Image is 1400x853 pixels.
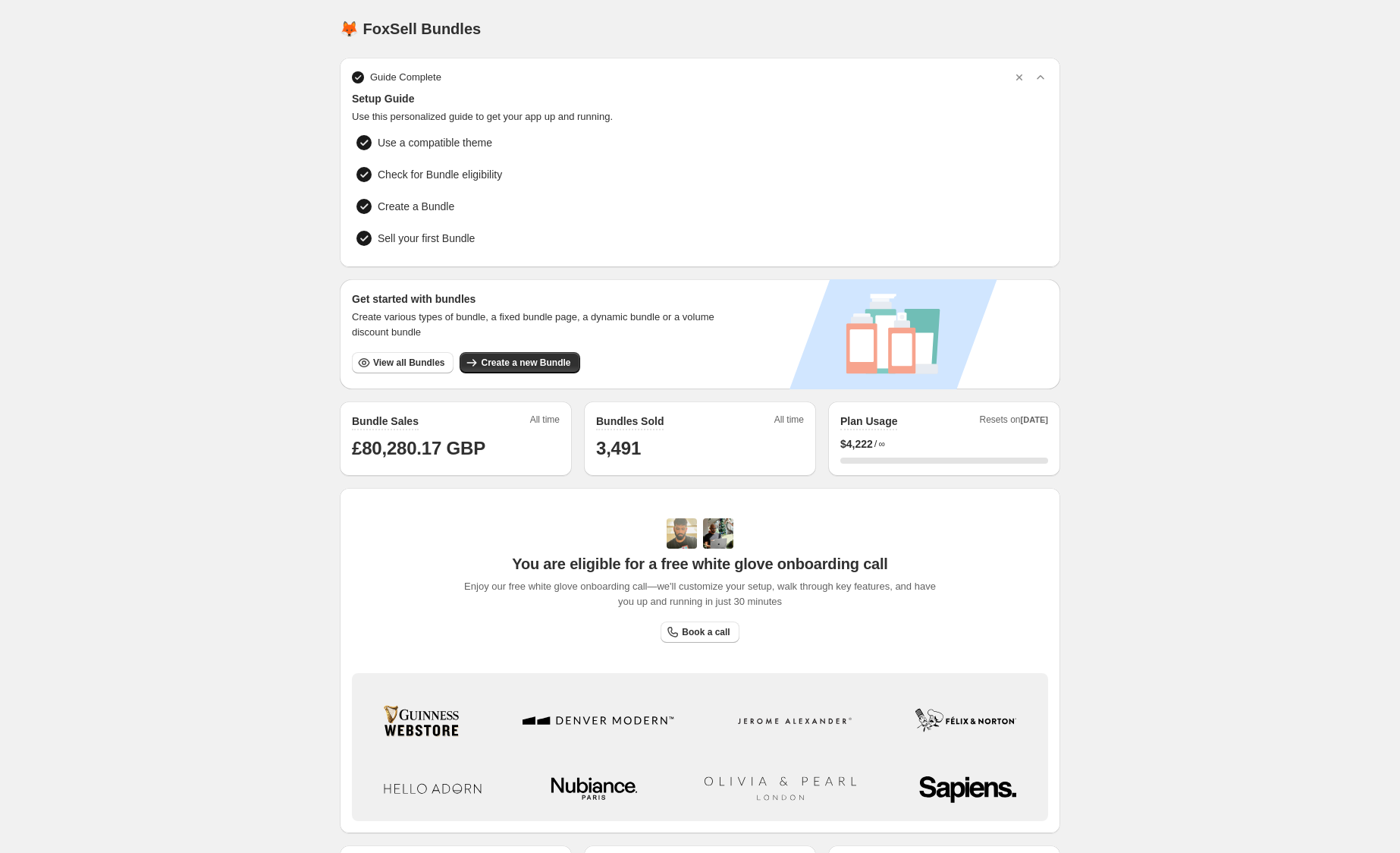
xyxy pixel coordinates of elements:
span: Setup Guide [352,91,1048,106]
h1: 3,491 [596,436,804,461]
h3: Get started with bundles [352,291,729,307]
span: Use a compatible theme [378,135,492,150]
span: Resets on [980,414,1049,430]
img: Adi [667,518,697,549]
span: View all Bundles [373,357,444,369]
span: Check for Bundle eligibility [378,167,502,182]
span: Guide Complete [370,70,441,85]
a: Book a call [661,622,739,643]
button: View all Bundles [352,352,454,373]
span: Sell your first Bundle [378,231,475,246]
h2: Bundle Sales [352,414,419,429]
span: Use this personalized guide to get your app up and running. [352,109,1048,124]
span: Book a call [682,626,730,638]
span: You are eligible for a free white glove onboarding call [512,555,887,573]
h1: 🦊 FoxSell Bundles [340,20,481,38]
span: [DATE] [1021,415,1048,424]
span: Create a Bundle [378,199,454,214]
span: ∞ [878,438,885,450]
span: All time [530,414,560,430]
h1: £80,280.17 GBP [352,436,560,461]
span: Create various types of bundle, a fixed bundle page, a dynamic bundle or a volume discount bundle [352,310,729,340]
h2: Bundles Sold [596,414,664,429]
span: Enjoy our free white glove onboarding call—we'll customize your setup, walk through key features,... [457,579,944,609]
div: / [840,436,1048,452]
span: Create a new Bundle [481,357,570,369]
h2: Plan Usage [840,414,897,429]
button: Create a new Bundle [460,352,579,373]
img: Prakhar [703,518,733,549]
span: All time [774,414,804,430]
span: $ 4,222 [840,436,873,452]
